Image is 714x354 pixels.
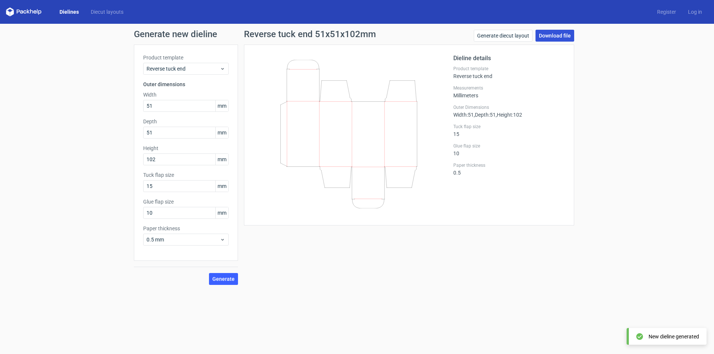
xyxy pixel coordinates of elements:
[143,118,229,125] label: Depth
[453,162,565,176] div: 0.5
[453,124,565,130] label: Tuck flap size
[453,143,565,156] div: 10
[453,112,474,118] span: Width : 51
[682,8,708,16] a: Log in
[453,66,565,72] label: Product template
[453,104,565,110] label: Outer Dimensions
[209,273,238,285] button: Generate
[143,225,229,232] label: Paper thickness
[453,85,565,98] div: Millimeters
[474,112,496,118] span: , Depth : 51
[134,30,580,39] h1: Generate new dieline
[535,30,574,42] a: Download file
[143,81,229,88] h3: Outer dimensions
[143,171,229,179] label: Tuck flap size
[54,8,85,16] a: Dielines
[453,54,565,63] h2: Dieline details
[651,8,682,16] a: Register
[143,54,229,61] label: Product template
[215,207,228,218] span: mm
[453,143,565,149] label: Glue flap size
[147,236,220,243] span: 0.5 mm
[215,127,228,138] span: mm
[474,30,533,42] a: Generate diecut layout
[244,30,376,39] h1: Reverse tuck end 51x51x102mm
[143,198,229,205] label: Glue flap size
[85,8,129,16] a: Diecut layouts
[453,85,565,91] label: Measurements
[212,276,235,282] span: Generate
[496,112,522,118] span: , Height : 102
[143,144,229,152] label: Height
[143,91,229,98] label: Width
[215,181,228,192] span: mm
[215,154,228,165] span: mm
[453,66,565,79] div: Reverse tuck end
[147,65,220,72] span: Reverse tuck end
[453,124,565,137] div: 15
[453,162,565,168] label: Paper thickness
[649,333,699,340] div: New dieline generated
[215,100,228,111] span: mm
